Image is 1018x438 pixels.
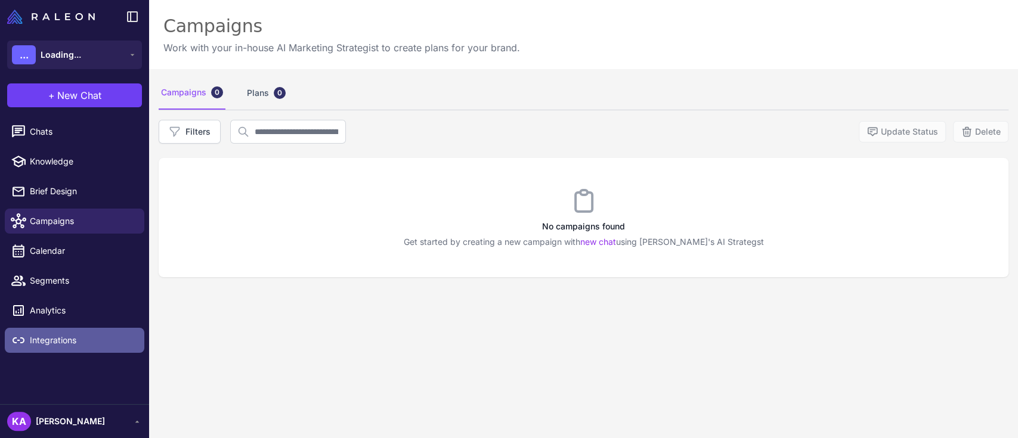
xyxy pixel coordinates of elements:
[41,48,81,61] span: Loading...
[159,120,221,144] button: Filters
[159,220,1008,233] h3: No campaigns found
[30,334,135,347] span: Integrations
[580,237,616,247] a: new chat
[48,88,55,102] span: +
[7,412,31,431] div: KA
[30,185,135,198] span: Brief Design
[163,14,520,38] div: Campaigns
[5,238,144,263] a: Calendar
[5,149,144,174] a: Knowledge
[5,209,144,234] a: Campaigns
[7,10,100,24] a: Raleon Logo
[163,41,520,55] p: Work with your in-house AI Marketing Strategist to create plans for your brand.
[274,87,286,99] div: 0
[30,215,135,228] span: Campaigns
[7,83,142,107] button: +New Chat
[5,298,144,323] a: Analytics
[30,125,135,138] span: Chats
[159,76,225,110] div: Campaigns
[5,179,144,204] a: Brief Design
[5,328,144,353] a: Integrations
[859,121,946,142] button: Update Status
[30,304,135,317] span: Analytics
[159,235,1008,248] p: Get started by creating a new campaign with using [PERSON_NAME]'s AI Strategst
[211,86,223,98] div: 0
[57,88,101,102] span: New Chat
[953,121,1008,142] button: Delete
[245,76,288,110] div: Plans
[7,10,95,24] img: Raleon Logo
[30,274,135,287] span: Segments
[5,268,144,293] a: Segments
[5,119,144,144] a: Chats
[12,45,36,64] div: ...
[36,415,105,428] span: [PERSON_NAME]
[30,155,135,168] span: Knowledge
[7,41,142,69] button: ...Loading...
[30,244,135,257] span: Calendar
